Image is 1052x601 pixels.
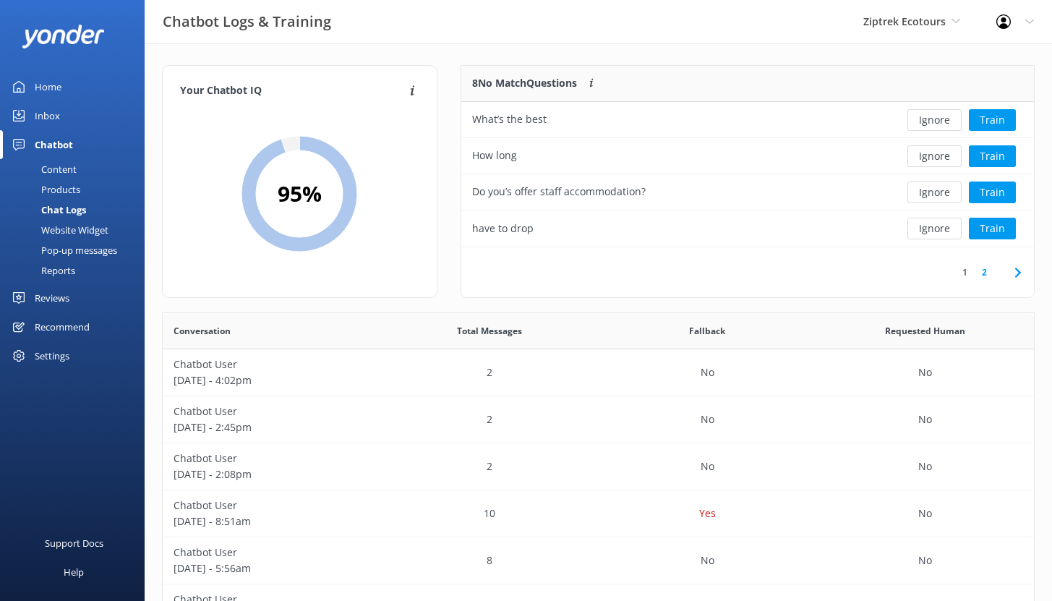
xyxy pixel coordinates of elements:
[9,240,117,260] div: Pop-up messages
[35,72,61,101] div: Home
[163,349,1034,396] div: row
[472,184,646,200] div: Do you’s offer staff accommodation?
[174,560,369,576] p: [DATE] - 5:56am
[9,260,145,281] a: Reports
[163,10,331,33] h3: Chatbot Logs & Training
[174,372,369,388] p: [DATE] - 4:02pm
[955,265,975,279] a: 1
[918,506,932,521] p: No
[918,365,932,380] p: No
[9,179,80,200] div: Products
[461,210,1034,247] div: row
[918,412,932,427] p: No
[35,312,90,341] div: Recommend
[907,145,962,167] button: Ignore
[457,324,522,338] span: Total Messages
[472,148,517,163] div: How long
[163,443,1034,490] div: row
[174,466,369,482] p: [DATE] - 2:08pm
[969,109,1016,131] button: Train
[9,179,145,200] a: Products
[461,174,1034,210] div: row
[180,83,406,99] h4: Your Chatbot IQ
[975,265,994,279] a: 2
[472,221,534,236] div: have to drop
[699,506,716,521] p: Yes
[174,498,369,513] p: Chatbot User
[701,459,714,474] p: No
[64,558,84,587] div: Help
[487,365,492,380] p: 2
[9,159,145,179] a: Content
[35,101,60,130] div: Inbox
[174,513,369,529] p: [DATE] - 8:51am
[907,109,962,131] button: Ignore
[461,102,1034,138] div: row
[35,341,69,370] div: Settings
[174,545,369,560] p: Chatbot User
[174,357,369,372] p: Chatbot User
[174,451,369,466] p: Chatbot User
[472,111,547,127] div: What’s the best
[472,75,577,91] p: 8 No Match Questions
[163,490,1034,537] div: row
[174,404,369,419] p: Chatbot User
[701,365,714,380] p: No
[35,130,73,159] div: Chatbot
[174,324,231,338] span: Conversation
[487,553,492,568] p: 8
[163,537,1034,584] div: row
[701,553,714,568] p: No
[278,176,322,211] h2: 95 %
[918,553,932,568] p: No
[174,419,369,435] p: [DATE] - 2:45pm
[863,14,946,28] span: Ziptrek Ecotours
[461,138,1034,174] div: row
[9,200,145,220] a: Chat Logs
[9,260,75,281] div: Reports
[484,506,495,521] p: 10
[907,182,962,203] button: Ignore
[9,220,145,240] a: Website Widget
[9,159,77,179] div: Content
[701,412,714,427] p: No
[163,396,1034,443] div: row
[969,145,1016,167] button: Train
[9,240,145,260] a: Pop-up messages
[487,459,492,474] p: 2
[35,284,69,312] div: Reviews
[461,102,1034,247] div: grid
[9,220,108,240] div: Website Widget
[969,182,1016,203] button: Train
[885,324,965,338] span: Requested Human
[907,218,962,239] button: Ignore
[487,412,492,427] p: 2
[969,218,1016,239] button: Train
[689,324,725,338] span: Fallback
[45,529,103,558] div: Support Docs
[22,25,105,48] img: yonder-white-logo.png
[918,459,932,474] p: No
[9,200,86,220] div: Chat Logs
